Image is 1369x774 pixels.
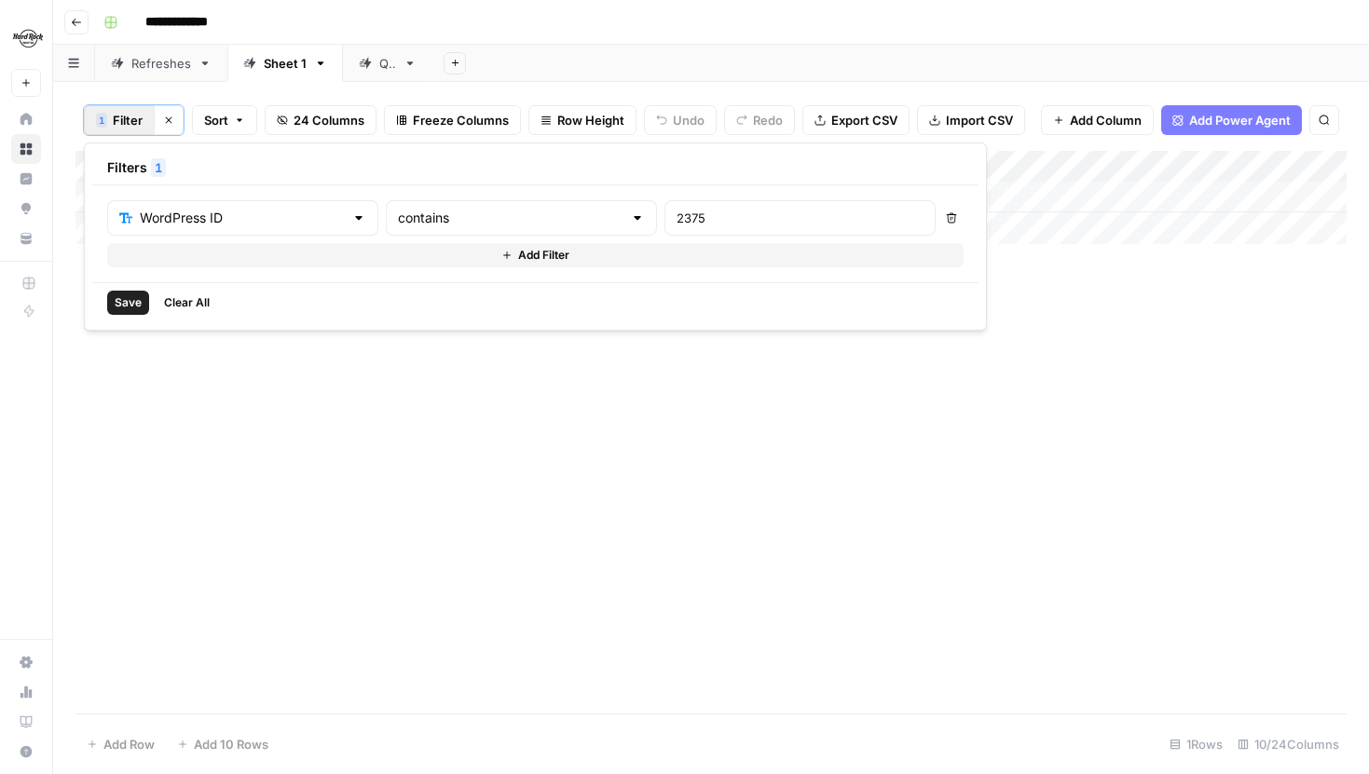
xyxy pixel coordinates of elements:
[11,164,41,194] a: Insights
[11,104,41,134] a: Home
[343,45,432,82] a: QA
[84,105,154,135] button: 1Filter
[11,707,41,737] a: Learning Hub
[11,647,41,677] a: Settings
[84,143,987,331] div: 1Filter
[1189,111,1291,129] span: Add Power Agent
[1230,729,1347,759] div: 10/24 Columns
[528,105,637,135] button: Row Height
[164,294,210,311] span: Clear All
[673,111,705,129] span: Undo
[95,45,227,82] a: Refreshes
[11,21,45,55] img: Hard Rock Digital Logo
[11,677,41,707] a: Usage
[264,54,307,73] div: Sheet 1
[1041,105,1154,135] button: Add Column
[11,194,41,224] a: Opportunities
[131,54,191,73] div: Refreshes
[227,45,343,82] a: Sheet 1
[151,158,166,177] div: 1
[294,111,364,129] span: 24 Columns
[204,111,228,129] span: Sort
[11,15,41,61] button: Workspace: Hard Rock Digital
[831,111,897,129] span: Export CSV
[99,113,104,128] span: 1
[113,111,143,129] span: Filter
[644,105,717,135] button: Undo
[398,209,623,227] input: contains
[194,735,268,754] span: Add 10 Rows
[1162,729,1230,759] div: 1 Rows
[917,105,1025,135] button: Import CSV
[155,158,162,177] span: 1
[1161,105,1302,135] button: Add Power Agent
[192,105,257,135] button: Sort
[107,291,149,315] button: Save
[265,105,376,135] button: 24 Columns
[96,113,107,128] div: 1
[557,111,624,129] span: Row Height
[11,737,41,767] button: Help + Support
[802,105,910,135] button: Export CSV
[92,151,979,185] div: Filters
[518,247,569,264] span: Add Filter
[413,111,509,129] span: Freeze Columns
[384,105,521,135] button: Freeze Columns
[75,729,166,759] button: Add Row
[753,111,783,129] span: Redo
[115,294,142,311] span: Save
[946,111,1013,129] span: Import CSV
[107,243,964,267] button: Add Filter
[166,729,280,759] button: Add 10 Rows
[379,54,396,73] div: QA
[1070,111,1142,129] span: Add Column
[724,105,795,135] button: Redo
[103,735,155,754] span: Add Row
[11,134,41,164] a: Browse
[140,209,344,227] input: WordPress ID
[11,224,41,253] a: Your Data
[157,291,217,315] button: Clear All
